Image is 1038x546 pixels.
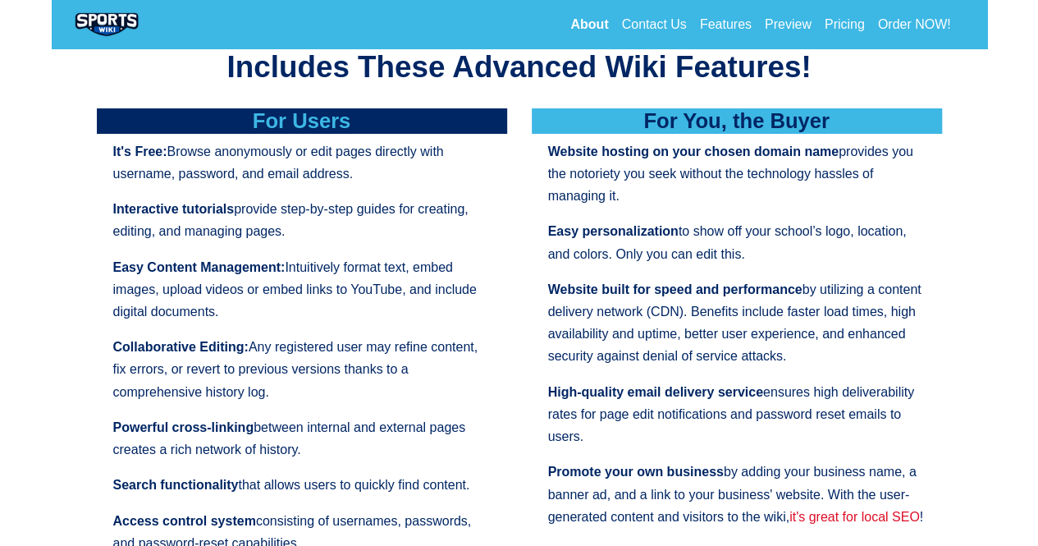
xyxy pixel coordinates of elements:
b: Access control system [113,514,256,528]
b: High-quality email delivery service [548,385,763,399]
a: Order NOW! [871,7,958,42]
b: Easy personalization [548,224,679,238]
p: that allows users to quickly find content. [113,474,491,496]
h1: Includes These Advanced Wiki Features! [85,49,954,85]
a: Features [693,7,758,42]
a: About [564,7,615,42]
img: Sports Wiki [75,12,139,37]
a: it's great for local SEO [789,510,920,524]
b: Interactive tutorials [113,202,235,216]
b: Website built for speed and performance [548,282,803,296]
b: It's Free: [113,145,167,158]
a: Contact Us [615,7,693,42]
p: provide step-by-step guides for creating, editing, and managing pages. [113,198,491,242]
p: Intuitively format text, embed images, upload videos or embed links to YouTube, and include digit... [113,256,491,323]
h3: For You, the Buyer [532,108,942,134]
b: Promote your own business [548,465,724,479]
p: by adding your business name, a banner ad, and a link to your business' website. With the user-ge... [548,461,926,528]
b: Powerful cross-linking [113,420,254,434]
p: between internal and external pages creates a rich network of history. [113,416,491,461]
b: Easy Content Management: [113,260,286,274]
p: Any registered user may refine content, fix errors, or revert to previous versions thanks to a co... [113,336,491,403]
p: provides you the notoriety you seek without the technology hassles of managing it. [548,140,926,208]
b: Website hosting on your chosen domain name [548,145,839,158]
p: by utilizing a content delivery network (CDN). Benefits include faster load times, high availabil... [548,278,926,368]
p: ensures high deliverability rates for page edit notifications and password reset emails to users. [548,381,926,448]
p: to show off your school’s logo, location, and colors. Only you can edit this. [548,220,926,264]
a: Pricing [818,7,871,42]
p: Browse anonymously or edit pages directly with username, password, and email address. [113,140,491,185]
h3: For Users [97,108,507,134]
a: Preview [758,7,818,42]
b: Search functionality [113,478,239,492]
b: Collaborative Editing: [113,340,249,354]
